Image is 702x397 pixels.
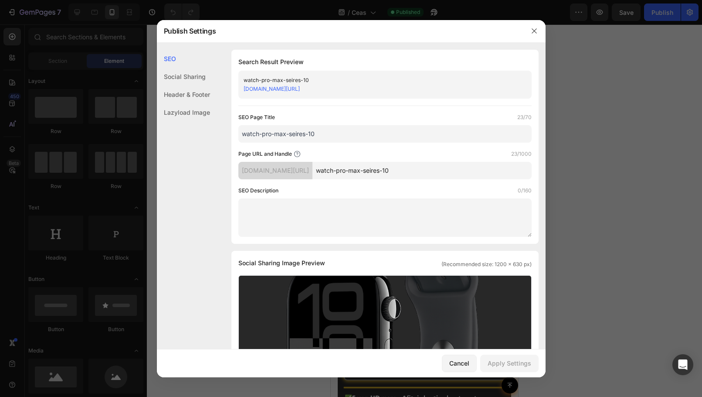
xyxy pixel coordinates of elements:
[238,186,278,195] label: SEO Description
[8,30,49,39] p: Gratuit !
[14,311,177,333] p: 🔴
[672,354,693,375] div: Open Intercom Messenger
[517,113,532,122] label: 23/70
[238,113,275,122] label: SEO Page Title
[157,68,210,86] div: Social Sharing
[110,312,138,321] u: 6 Ramase
[238,162,312,179] div: [DOMAIN_NAME][URL]
[59,27,129,37] p: 1000+ Clien
[238,57,532,67] h1: Search Result Preview
[70,278,107,290] div: 849,99 lei
[136,279,159,287] div: 724,00 lei
[238,150,292,158] label: Page URL and Handle
[64,312,146,332] span: in [GEOGRAPHIC_DATA].
[8,20,49,30] p: ♻️Retur
[441,260,532,268] span: (Recommended size: 1200 x 630 px)
[449,359,469,368] div: Cancel
[160,228,171,238] button: Carousel Next Arrow
[238,258,325,268] span: Social Sharing Image Preview
[96,28,123,35] strong: ți Fericiți !
[157,50,210,68] div: SEO
[42,296,148,305] strong: ⭐⭐⭐⭐⭐ 4.9 din 1,352 (Recenzii)
[442,355,477,372] button: Cancel
[518,186,532,195] label: 0/160
[244,76,512,85] div: watch-pro-max-seires-10
[157,20,523,42] div: Publish Settings
[238,125,532,143] input: Title
[157,103,210,121] div: Lazyload Image
[55,4,124,13] span: iPhone 15 Pro Max ( 430 px)
[488,359,531,368] div: Apply Settings
[312,162,532,179] input: Handle
[112,279,136,288] div: REDUCERE
[138,30,179,39] p: 24-48 Ore
[157,86,210,103] div: Header & Footer
[53,312,109,321] span: Grabeste-te ! Doar
[22,276,69,291] div: 125,99 lei
[138,20,179,30] p: 🚚Livrare
[10,254,177,268] a: Watch Pro Max Seires 10
[511,150,532,158] label: 23/1000
[480,355,539,372] button: Apply Settings
[244,86,300,92] a: [DOMAIN_NAME][URL]
[17,228,27,238] button: Carousel Back Arrow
